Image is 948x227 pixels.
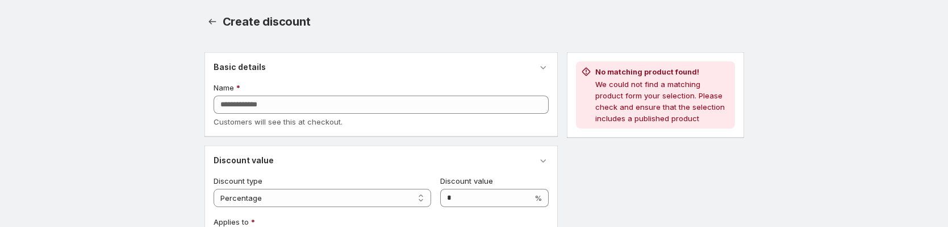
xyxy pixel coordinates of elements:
h2: No matching product found! [595,66,730,77]
p: We could not find a matching product form your selection. Please check and ensure that the select... [595,79,730,124]
h3: Discount value [214,155,274,166]
span: Discount type [214,176,262,185]
span: Create discount [223,15,311,28]
h3: Basic details [214,61,266,73]
span: Name [214,83,234,92]
span: Applies to [214,217,249,226]
span: Discount value [440,176,493,185]
span: Customers will see this at checkout. [214,117,343,126]
span: % [534,193,542,203]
